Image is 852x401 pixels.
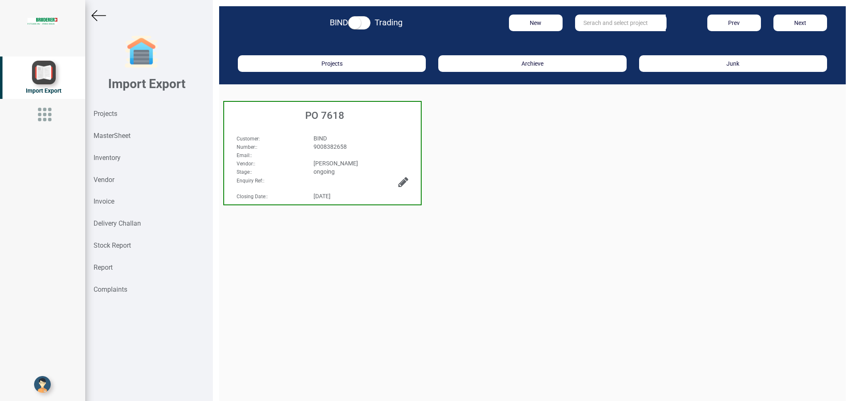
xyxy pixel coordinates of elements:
strong: Stock Report [94,241,131,249]
strong: Customer [237,136,259,142]
span: : [237,161,255,167]
span: Import Export [26,87,62,94]
button: New [509,15,563,31]
strong: Vendor: [237,161,254,167]
strong: Complaints [94,285,127,293]
span: 9008382658 [314,143,347,150]
strong: Number: [237,144,256,150]
strong: MasterSheet [94,132,131,140]
span: : [237,178,264,184]
strong: Enquiry Ref: [237,178,263,184]
button: Projects [238,55,426,72]
strong: Stage: [237,169,251,175]
strong: Delivery Challan [94,219,141,227]
span: ongoing [314,168,335,175]
span: : [237,153,252,158]
strong: Vendor [94,176,114,184]
button: Archieve [438,55,626,72]
h3: PO 7618 [228,110,421,121]
img: garage-closed.png [125,35,158,69]
strong: Inventory [94,154,121,162]
button: Next [773,15,827,31]
span: [DATE] [314,193,331,199]
strong: Invoice [94,197,114,205]
span: [PERSON_NAME] [314,160,358,167]
span: : [237,194,268,199]
input: Serach and select project [575,15,666,31]
span: BIND [314,135,327,142]
strong: Report [94,263,113,271]
span: : [237,136,260,142]
strong: Closing Date: [237,194,267,199]
b: Import Export [108,76,185,91]
strong: BIND [330,17,348,27]
span: : [237,169,252,175]
span: : [237,144,257,150]
strong: Projects [94,110,117,118]
strong: Trading [375,17,403,27]
strong: Email: [237,153,251,158]
button: Prev [707,15,761,31]
button: Junk [639,55,827,72]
